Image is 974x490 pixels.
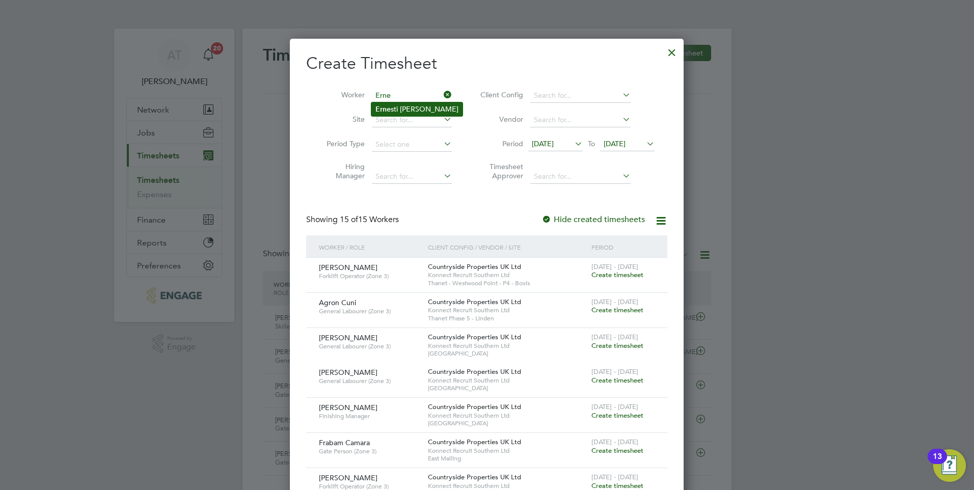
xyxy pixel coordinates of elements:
span: Finishing Manager [319,412,420,420]
span: [DATE] - [DATE] [591,333,638,341]
span: Konnect Recruit Southern Ltd [428,482,586,490]
label: Site [319,115,365,124]
label: Worker [319,90,365,99]
span: Countryside Properties UK Ltd [428,473,521,481]
div: 13 [933,456,942,470]
div: Showing [306,214,401,225]
h2: Create Timesheet [306,53,667,74]
span: Konnect Recruit Southern Ltd [428,271,586,279]
span: Forklift Operator (Zone 3) [319,272,420,280]
span: [GEOGRAPHIC_DATA] [428,384,586,392]
label: Hide created timesheets [542,214,645,225]
span: Create timesheet [591,341,643,350]
span: [DATE] [604,139,626,148]
label: Vendor [477,115,523,124]
label: Period [477,139,523,148]
input: Select one [372,138,452,152]
span: Thanet - Westwood Point - P4 - Bovis [428,279,586,287]
span: 15 of [340,214,358,225]
span: Create timesheet [591,270,643,279]
span: Create timesheet [591,411,643,420]
span: [GEOGRAPHIC_DATA] [428,349,586,358]
span: [DATE] - [DATE] [591,262,638,271]
span: [DATE] - [DATE] [591,473,638,481]
span: 15 Workers [340,214,399,225]
span: Agron Cuni [319,298,356,307]
span: [DATE] - [DATE] [591,402,638,411]
div: Client Config / Vendor / Site [425,235,589,259]
label: Period Type [319,139,365,148]
input: Search for... [530,89,631,103]
span: Konnect Recruit Southern Ltd [428,306,586,314]
span: [PERSON_NAME] [319,473,377,482]
label: Client Config [477,90,523,99]
input: Search for... [372,170,452,184]
label: Hiring Manager [319,162,365,180]
span: Gate Person (Zone 3) [319,447,420,455]
span: Konnect Recruit Southern Ltd [428,447,586,455]
span: General Labourer (Zone 3) [319,342,420,350]
span: [PERSON_NAME] [319,403,377,412]
div: Worker / Role [316,235,425,259]
input: Search for... [372,89,452,103]
input: Search for... [530,113,631,127]
span: [DATE] - [DATE] [591,367,638,376]
span: Thanet Phase 5 - Linden [428,314,586,322]
b: Erne [375,105,391,114]
span: [DATE] - [DATE] [591,297,638,306]
span: To [585,137,598,150]
span: [PERSON_NAME] [319,368,377,377]
span: [GEOGRAPHIC_DATA] [428,419,586,427]
span: Konnect Recruit Southern Ltd [428,412,586,420]
span: [PERSON_NAME] [319,333,377,342]
span: Countryside Properties UK Ltd [428,367,521,376]
span: Countryside Properties UK Ltd [428,438,521,446]
span: General Labourer (Zone 3) [319,377,420,385]
span: Create timesheet [591,376,643,385]
span: Countryside Properties UK Ltd [428,297,521,306]
span: [DATE] [532,139,554,148]
button: Open Resource Center, 13 new notifications [933,449,966,482]
div: Period [589,235,657,259]
span: Create timesheet [591,306,643,314]
span: Create timesheet [591,446,643,455]
span: Countryside Properties UK Ltd [428,333,521,341]
li: sti [PERSON_NAME] [371,102,463,116]
span: Countryside Properties UK Ltd [428,402,521,411]
span: [PERSON_NAME] [319,263,377,272]
span: Countryside Properties UK Ltd [428,262,521,271]
span: Konnect Recruit Southern Ltd [428,376,586,385]
span: East Malling [428,454,586,462]
span: [DATE] - [DATE] [591,438,638,446]
input: Search for... [372,113,452,127]
label: Timesheet Approver [477,162,523,180]
span: Frabam Camara [319,438,370,447]
input: Search for... [530,170,631,184]
span: Konnect Recruit Southern Ltd [428,342,586,350]
span: General Labourer (Zone 3) [319,307,420,315]
span: Create timesheet [591,481,643,490]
